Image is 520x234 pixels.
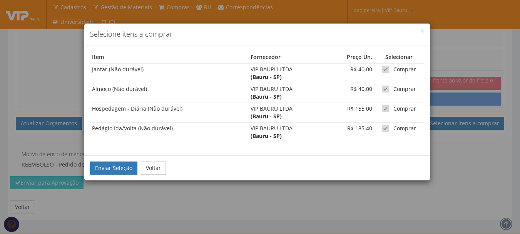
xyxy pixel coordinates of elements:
[382,125,416,132] label: Comprar
[249,63,332,83] td: VIP BAURU LTDA
[90,29,424,39] h4: Selecione itens a comprar
[332,122,374,141] td: R$ 185,40
[332,63,374,83] td: R$ 40,00
[249,83,332,103] td: VIP BAURU LTDA
[382,105,416,113] label: Comprar
[90,162,137,175] button: Enviar Seleção
[90,103,249,122] td: Hospedagem - Diária (Não durável)
[251,93,282,100] strong: (Bauru - SP)
[249,122,332,141] td: VIP BAURU LTDA
[249,51,332,63] th: Fornecedor
[90,122,249,141] td: Pedágio Ida/Volta (Não durável)
[251,113,282,120] strong: (Bauru - SP)
[332,103,374,122] td: R$ 155,00
[332,83,374,103] td: R$ 40,00
[90,51,249,63] th: Item
[332,51,374,63] th: Preço Un.
[90,83,249,103] td: Almoço (Não durável)
[382,66,416,73] label: Comprar
[249,103,332,122] td: VIP BAURU LTDA
[382,85,416,93] label: Comprar
[90,63,249,83] td: Jantar (Não durável)
[251,73,282,81] strong: (Bauru - SP)
[141,162,166,175] button: Voltar
[421,29,424,33] button: Close
[251,132,282,140] strong: (Bauru - SP)
[374,51,424,63] th: Selecionar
